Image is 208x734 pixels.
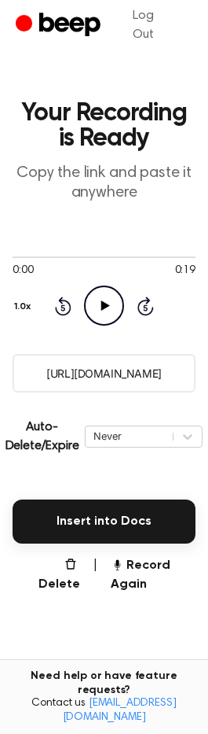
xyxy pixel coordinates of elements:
span: | [93,556,98,594]
button: 1.0x [13,293,37,320]
button: Record Again [111,556,195,594]
button: Delete [31,556,80,594]
div: Never [93,429,165,444]
button: Insert into Docs [13,500,195,544]
p: Copy the link and paste it anywhere [13,164,195,203]
a: [EMAIL_ADDRESS][DOMAIN_NAME] [63,698,177,723]
span: 0:00 [13,263,33,279]
h1: Your Recording is Ready [13,101,195,151]
span: 0:19 [175,263,195,279]
span: Contact us [9,697,199,725]
p: Auto-Delete/Expire [5,418,79,456]
a: Beep [16,10,104,41]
